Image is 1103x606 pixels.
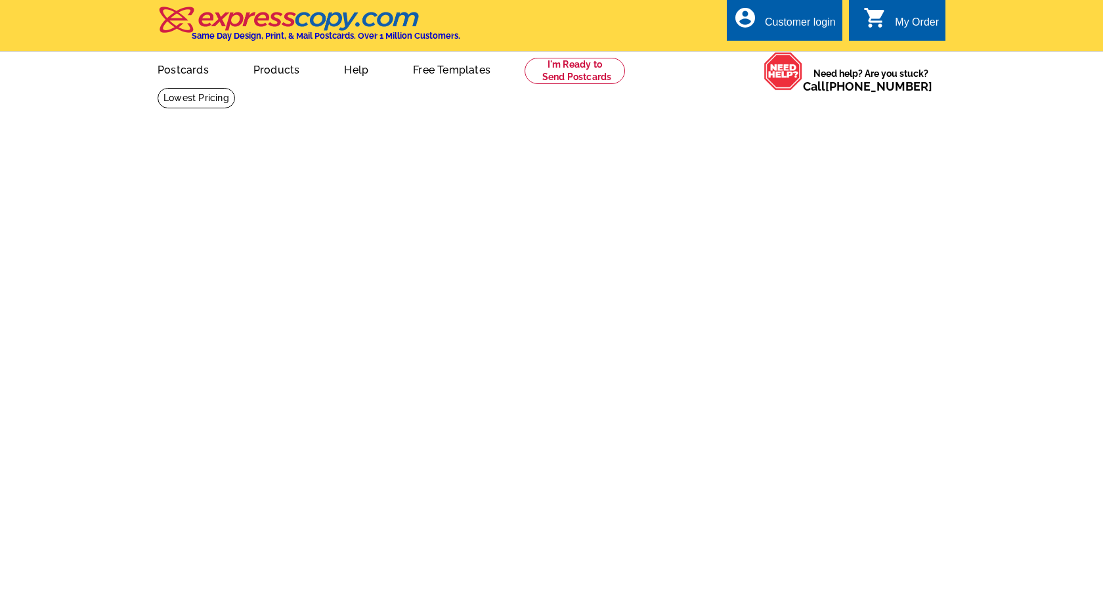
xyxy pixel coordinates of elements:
a: Products [232,53,321,84]
a: Postcards [137,53,230,84]
a: account_circle Customer login [733,14,836,31]
i: account_circle [733,6,757,30]
a: [PHONE_NUMBER] [825,79,932,93]
div: My Order [895,16,939,35]
a: Help [323,53,389,84]
span: Need help? Are you stuck? [803,67,939,93]
i: shopping_cart [863,6,887,30]
h4: Same Day Design, Print, & Mail Postcards. Over 1 Million Customers. [192,31,460,41]
img: help [764,52,803,91]
span: Call [803,79,932,93]
a: Free Templates [392,53,511,84]
div: Customer login [765,16,836,35]
a: shopping_cart My Order [863,14,939,31]
a: Same Day Design, Print, & Mail Postcards. Over 1 Million Customers. [158,16,460,41]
